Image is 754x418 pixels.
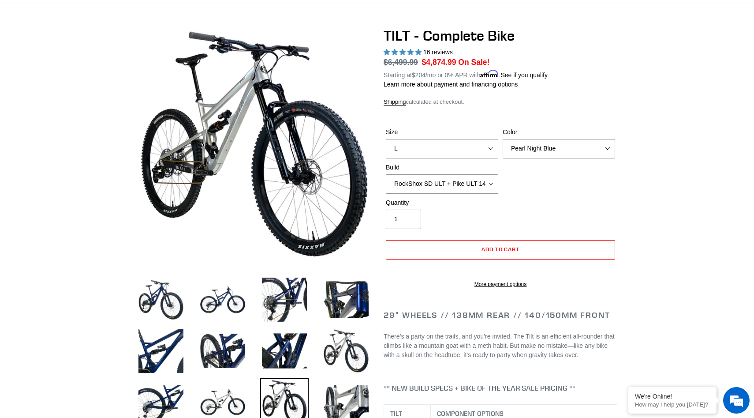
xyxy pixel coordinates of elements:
img: Load image into Gallery viewer, TILT - Complete Bike [137,327,185,375]
h1: TILT - Complete Bike [384,27,617,44]
img: Load image into Gallery viewer, TILT - Complete Bike [198,275,247,324]
img: Load image into Gallery viewer, TILT - Complete Bike [198,327,247,375]
span: $4,874.99 [422,58,456,67]
img: Load image into Gallery viewer, TILT - Complete Bike [322,327,370,375]
button: Add to cart [386,240,615,260]
span: $204 [412,72,426,79]
span: Affirm [480,70,499,78]
a: Learn more about payment and financing options [384,81,518,88]
img: Load image into Gallery viewer, TILT - Complete Bike [322,275,370,324]
p: There’s a party on the trails, and you’re invited. The Tilt is an efficient all-rounder that clim... [384,332,617,360]
s: $6,499.99 [384,58,418,67]
div: We're Online! [635,393,710,400]
img: Load image into Gallery viewer, TILT - Complete Bike [260,275,309,324]
label: Quantity [386,198,498,207]
h4: ** NEW BUILD SPECS + BIKE OF THE YEAR SALE PRICING ** [384,384,617,392]
label: Build [386,163,498,172]
img: d_696896380_company_1647369064580_696896380 [28,44,50,66]
textarea: Type your message and hit 'Enter' [4,241,168,272]
span: 5.00 stars [384,49,423,56]
div: calculated at checkout. [384,98,617,106]
div: Navigation go back [10,49,23,62]
a: Shipping [384,98,406,106]
p: Starting at /mo or 0% APR with . [384,68,548,80]
a: More payment options [386,280,615,288]
img: Load image into Gallery viewer, TILT - Complete Bike [260,327,309,375]
span: On Sale! [458,56,489,68]
div: Minimize live chat window [145,4,166,26]
label: Size [386,128,498,137]
span: We're online! [51,111,122,200]
span: 16 reviews [423,49,453,56]
a: See if you qualify - Learn more about Affirm Financing (opens in modal) [500,72,548,79]
h2: 29" Wheels // 138mm Rear // 140/150mm Front [384,310,617,320]
p: How may I help you today? [635,401,710,408]
div: Chat with us now [59,49,161,61]
span: Add to cart [482,246,520,252]
label: Color [503,128,615,137]
img: Load image into Gallery viewer, TILT - Complete Bike [137,275,185,324]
